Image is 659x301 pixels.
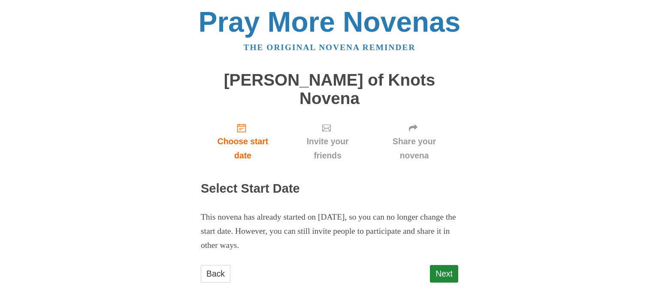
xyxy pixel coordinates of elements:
a: Choose start date [201,116,285,167]
a: Back [201,265,230,283]
a: Next [430,265,458,283]
p: This novena has already started on [DATE], so you can no longer change the start date. However, y... [201,210,458,253]
h1: [PERSON_NAME] of Knots Novena [201,71,458,107]
a: Pray More Novenas [199,6,461,38]
a: The original novena reminder [244,43,416,52]
a: Share your novena [370,116,458,167]
a: Invite your friends [285,116,370,167]
h2: Select Start Date [201,182,458,196]
span: Choose start date [209,134,276,163]
span: Invite your friends [293,134,362,163]
span: Share your novena [379,134,450,163]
